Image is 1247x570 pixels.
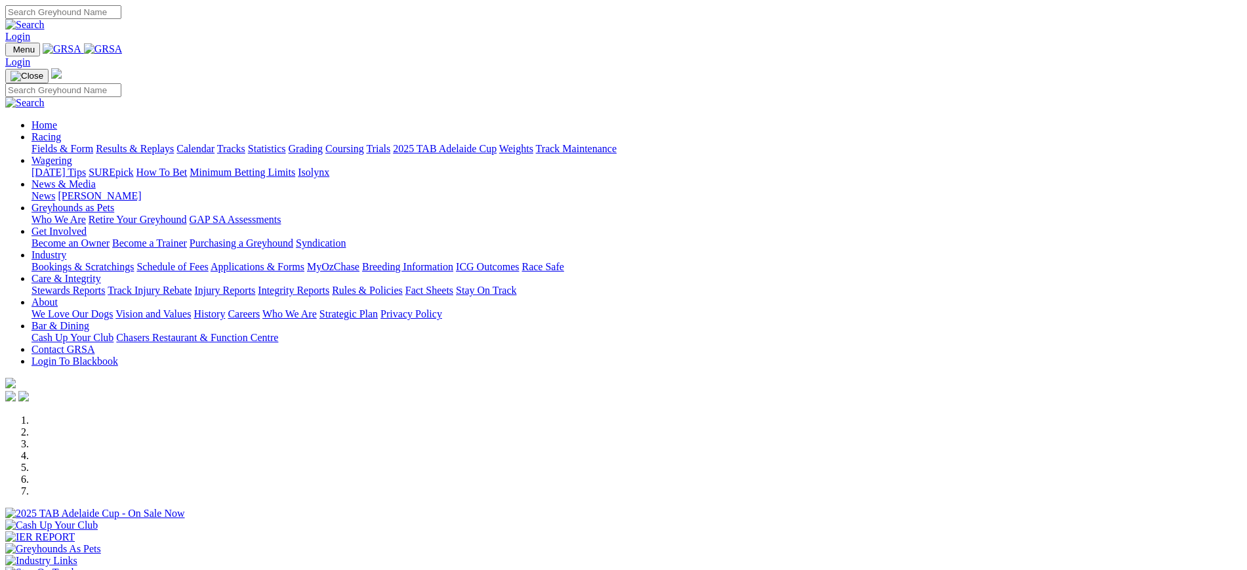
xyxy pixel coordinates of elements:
button: Toggle navigation [5,43,40,56]
a: Vision and Values [115,308,191,319]
img: GRSA [84,43,123,55]
a: History [194,308,225,319]
a: Contact GRSA [31,344,94,355]
a: Injury Reports [194,285,255,296]
a: Racing [31,131,61,142]
img: GRSA [43,43,81,55]
a: Race Safe [521,261,563,272]
div: News & Media [31,190,1242,202]
a: Tracks [217,143,245,154]
a: Login [5,56,30,68]
a: Login [5,31,30,42]
div: Care & Integrity [31,285,1242,296]
a: Get Involved [31,226,87,237]
div: Wagering [31,167,1242,178]
a: How To Bet [136,167,188,178]
a: Careers [228,308,260,319]
a: ICG Outcomes [456,261,519,272]
a: Isolynx [298,167,329,178]
a: Track Maintenance [536,143,617,154]
a: Breeding Information [362,261,453,272]
a: Become an Owner [31,237,110,249]
a: Integrity Reports [258,285,329,296]
div: Bar & Dining [31,332,1242,344]
a: Syndication [296,237,346,249]
img: Search [5,97,45,109]
a: Privacy Policy [380,308,442,319]
button: Toggle navigation [5,69,49,83]
div: Racing [31,143,1242,155]
a: Schedule of Fees [136,261,208,272]
a: Greyhounds as Pets [31,202,114,213]
a: Login To Blackbook [31,356,118,367]
a: Trials [366,143,390,154]
a: Wagering [31,155,72,166]
a: Who We Are [31,214,86,225]
a: About [31,296,58,308]
a: Weights [499,143,533,154]
img: logo-grsa-white.png [51,68,62,79]
a: 2025 TAB Adelaide Cup [393,143,497,154]
div: About [31,308,1242,320]
div: Greyhounds as Pets [31,214,1242,226]
a: Purchasing a Greyhound [190,237,293,249]
a: MyOzChase [307,261,359,272]
a: Bookings & Scratchings [31,261,134,272]
input: Search [5,5,121,19]
a: Industry [31,249,66,260]
img: IER REPORT [5,531,75,543]
a: [PERSON_NAME] [58,190,141,201]
a: Become a Trainer [112,237,187,249]
a: Stay On Track [456,285,516,296]
a: [DATE] Tips [31,167,86,178]
a: Cash Up Your Club [31,332,113,343]
a: Grading [289,143,323,154]
a: News & Media [31,178,96,190]
a: We Love Our Dogs [31,308,113,319]
a: Retire Your Greyhound [89,214,187,225]
a: Fields & Form [31,143,93,154]
a: Home [31,119,57,131]
a: Strategic Plan [319,308,378,319]
img: Cash Up Your Club [5,519,98,531]
img: 2025 TAB Adelaide Cup - On Sale Now [5,508,185,519]
a: Fact Sheets [405,285,453,296]
img: logo-grsa-white.png [5,378,16,388]
a: Who We Are [262,308,317,319]
a: Coursing [325,143,364,154]
a: Care & Integrity [31,273,101,284]
a: Statistics [248,143,286,154]
span: Menu [13,45,35,54]
img: Search [5,19,45,31]
a: Results & Replays [96,143,174,154]
img: Close [10,71,43,81]
a: SUREpick [89,167,133,178]
a: Bar & Dining [31,320,89,331]
a: News [31,190,55,201]
a: Stewards Reports [31,285,105,296]
img: Industry Links [5,555,77,567]
a: Track Injury Rebate [108,285,192,296]
img: twitter.svg [18,391,29,401]
div: Industry [31,261,1242,273]
a: Minimum Betting Limits [190,167,295,178]
div: Get Involved [31,237,1242,249]
a: GAP SA Assessments [190,214,281,225]
a: Applications & Forms [211,261,304,272]
a: Chasers Restaurant & Function Centre [116,332,278,343]
a: Rules & Policies [332,285,403,296]
input: Search [5,83,121,97]
img: facebook.svg [5,391,16,401]
a: Calendar [176,143,215,154]
img: Greyhounds As Pets [5,543,101,555]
